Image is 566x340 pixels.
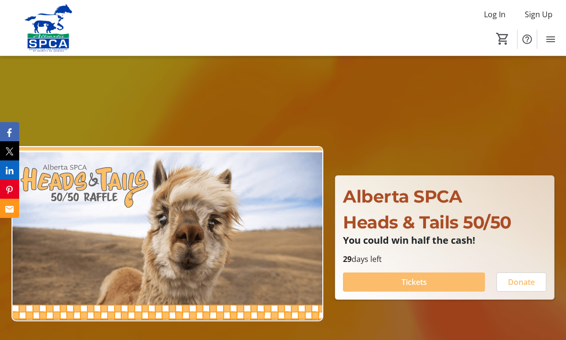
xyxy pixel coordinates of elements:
[496,272,546,292] button: Donate
[12,146,323,321] img: Campaign CTA Media Photo
[508,276,535,288] span: Donate
[343,254,352,264] span: 29
[343,272,485,292] button: Tickets
[343,186,462,207] span: Alberta SPCA
[525,9,553,20] span: Sign Up
[476,7,513,22] button: Log In
[343,212,511,233] span: Heads & Tails 50/50
[401,276,427,288] span: Tickets
[541,30,560,49] button: Menu
[517,7,560,22] button: Sign Up
[343,253,546,265] p: days left
[343,235,546,246] p: You could win half the cash!
[6,4,91,52] img: Alberta SPCA's Logo
[494,30,511,47] button: Cart
[484,9,506,20] span: Log In
[518,30,537,49] button: Help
